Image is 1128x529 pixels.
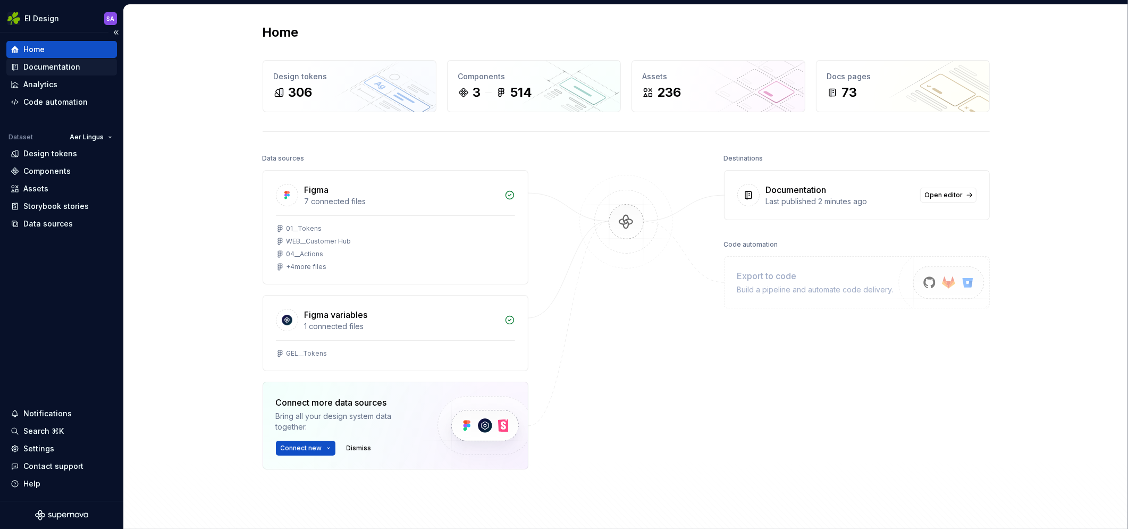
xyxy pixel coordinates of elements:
a: Home [6,41,117,58]
a: Data sources [6,215,117,232]
button: Connect new [276,441,335,456]
a: Design tokens306 [263,60,436,112]
a: Assets [6,180,117,197]
div: Figma [305,183,329,196]
div: GEL__Tokens [287,349,327,358]
a: Settings [6,440,117,457]
h2: Home [263,24,299,41]
div: Storybook stories [23,201,89,212]
div: 04__Actions [287,250,324,258]
div: Assets [643,71,794,82]
a: Figma7 connected files01__TokensWEB__Customer Hub04__Actions+4more files [263,170,528,284]
div: Bring all your design system data together. [276,411,419,432]
span: Connect new [281,444,322,452]
div: Search ⌘K [23,426,64,436]
button: EI DesignSA [2,7,121,30]
div: 306 [289,84,313,101]
div: 514 [511,84,533,101]
div: WEB__Customer Hub [287,237,351,246]
div: 01__Tokens [287,224,322,233]
div: Docs pages [827,71,979,82]
button: Search ⌘K [6,423,117,440]
div: Components [23,166,71,177]
div: Settings [23,443,54,454]
div: SA [107,14,115,23]
div: 3 [473,84,481,101]
a: Docs pages73 [816,60,990,112]
button: Notifications [6,405,117,422]
div: Dataset [9,133,33,141]
div: Data sources [263,151,305,166]
div: Export to code [737,270,894,282]
a: Analytics [6,76,117,93]
button: Collapse sidebar [108,25,123,40]
div: Code automation [23,97,88,107]
a: Components3514 [447,60,621,112]
div: Documentation [766,183,827,196]
div: Home [23,44,45,55]
div: 7 connected files [305,196,498,207]
div: 1 connected files [305,321,498,332]
svg: Supernova Logo [35,510,88,520]
div: Figma variables [305,308,368,321]
a: Assets236 [632,60,805,112]
a: Open editor [920,188,977,203]
a: Figma variables1 connected filesGEL__Tokens [263,295,528,371]
div: Destinations [724,151,763,166]
a: Documentation [6,58,117,75]
button: Contact support [6,458,117,475]
div: Analytics [23,79,57,90]
button: Aer Lingus [65,130,117,145]
a: Design tokens [6,145,117,162]
span: Aer Lingus [70,133,104,141]
div: 73 [842,84,857,101]
div: Documentation [23,62,80,72]
div: Notifications [23,408,72,419]
div: EI Design [24,13,59,24]
a: Components [6,163,117,180]
div: + 4 more files [287,263,327,271]
div: Design tokens [274,71,425,82]
a: Storybook stories [6,198,117,215]
div: Connect more data sources [276,396,419,409]
div: Components [458,71,610,82]
div: Code automation [724,237,778,252]
div: 236 [658,84,681,101]
img: 56b5df98-d96d-4d7e-807c-0afdf3bdaefa.png [7,12,20,25]
button: Help [6,475,117,492]
span: Dismiss [347,444,372,452]
div: Help [23,478,40,489]
div: Design tokens [23,148,77,159]
a: Code automation [6,94,117,111]
div: Data sources [23,219,73,229]
div: Last published 2 minutes ago [766,196,914,207]
button: Dismiss [342,441,376,456]
span: Open editor [925,191,963,199]
div: Build a pipeline and automate code delivery. [737,284,894,295]
div: Contact support [23,461,83,472]
div: Assets [23,183,48,194]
